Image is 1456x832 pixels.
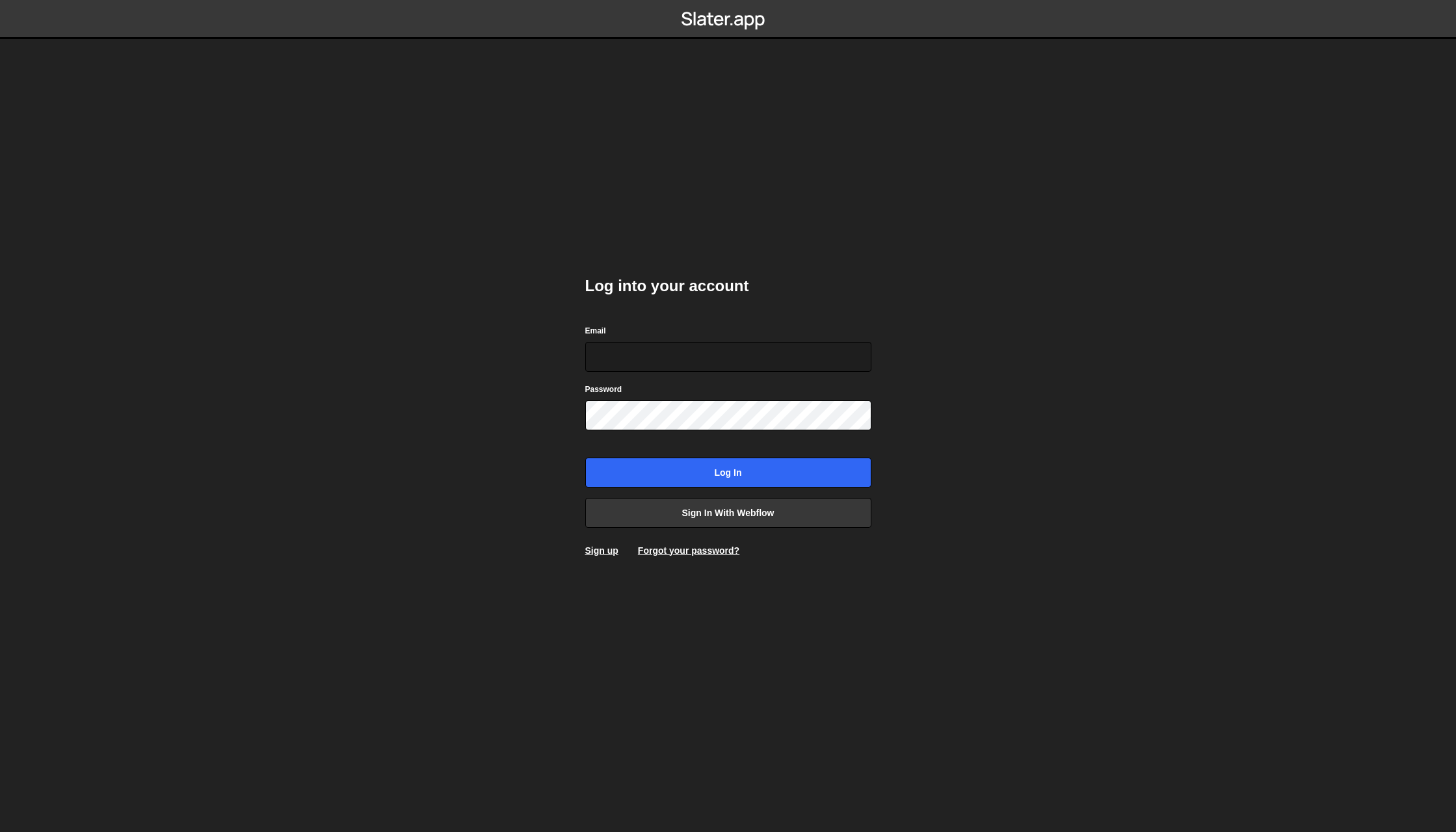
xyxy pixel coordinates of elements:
label: Password [585,383,622,396]
a: Sign up [585,545,618,556]
a: Forgot your password? [638,545,739,556]
h2: Log into your account [585,276,871,296]
label: Email [585,324,606,337]
input: Log in [585,458,871,487]
a: Sign in with Webflow [585,498,871,528]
